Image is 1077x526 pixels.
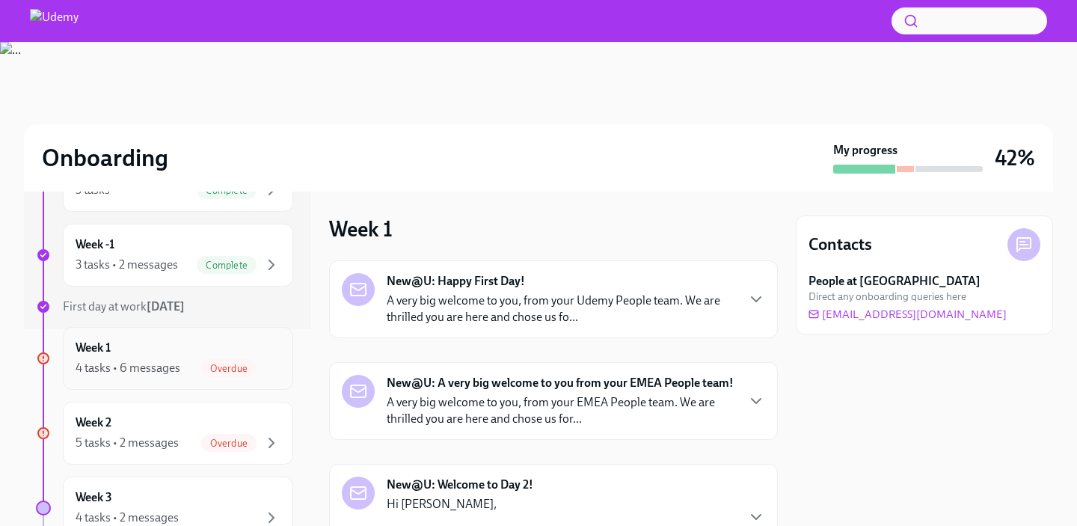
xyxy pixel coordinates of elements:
[76,435,179,451] div: 5 tasks • 2 messages
[36,224,293,287] a: Week -13 tasks • 2 messagesComplete
[76,415,111,431] h6: Week 2
[36,299,293,315] a: First day at work[DATE]
[76,489,112,506] h6: Week 3
[329,215,393,242] h3: Week 1
[30,9,79,33] img: Udemy
[147,299,185,314] strong: [DATE]
[76,340,111,356] h6: Week 1
[387,496,735,513] p: Hi [PERSON_NAME],
[197,260,257,271] span: Complete
[833,142,897,159] strong: My progress
[76,257,178,273] div: 3 tasks • 2 messages
[76,236,114,253] h6: Week -1
[808,273,981,290] strong: People at [GEOGRAPHIC_DATA]
[387,477,533,493] strong: New@U: Welcome to Day 2!
[63,299,185,314] span: First day at work
[201,363,257,374] span: Overdue
[995,144,1035,171] h3: 42%
[76,510,179,526] div: 4 tasks • 2 messages
[387,375,734,391] strong: New@U: A very big welcome to you from your EMEA People team!
[387,293,735,325] p: A very big welcome to you, from your Udemy People team. We are thrilled you are here and chose us...
[808,307,1007,322] a: [EMAIL_ADDRESS][DOMAIN_NAME]
[808,233,872,256] h4: Contacts
[808,290,966,304] span: Direct any onboarding queries here
[42,143,168,173] h2: Onboarding
[36,327,293,390] a: Week 14 tasks • 6 messagesOverdue
[387,394,735,427] p: A very big welcome to you, from your EMEA People team. We are thrilled you are here and chose us ...
[387,273,525,290] strong: New@U: Happy First Day!
[201,438,257,449] span: Overdue
[36,402,293,465] a: Week 25 tasks • 2 messagesOverdue
[76,360,180,376] div: 4 tasks • 6 messages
